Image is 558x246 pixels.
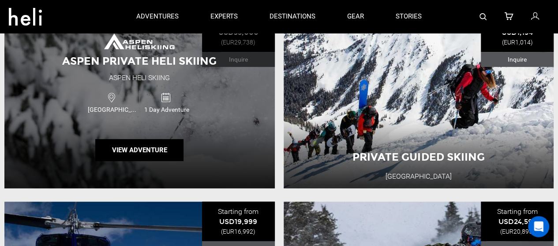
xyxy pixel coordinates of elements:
[140,105,193,114] span: 1 Day Adventure
[95,139,184,161] button: View Adventure
[210,12,238,21] p: experts
[86,105,139,114] span: [GEOGRAPHIC_DATA]
[136,12,179,21] p: adventures
[479,13,487,20] img: search-bar-icon.svg
[104,33,175,49] img: images
[528,216,549,237] div: Open Intercom Messenger
[62,55,217,67] span: Aspen Private Heli Skiing
[270,12,315,21] p: destinations
[109,73,170,83] div: Aspen Heli Skiing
